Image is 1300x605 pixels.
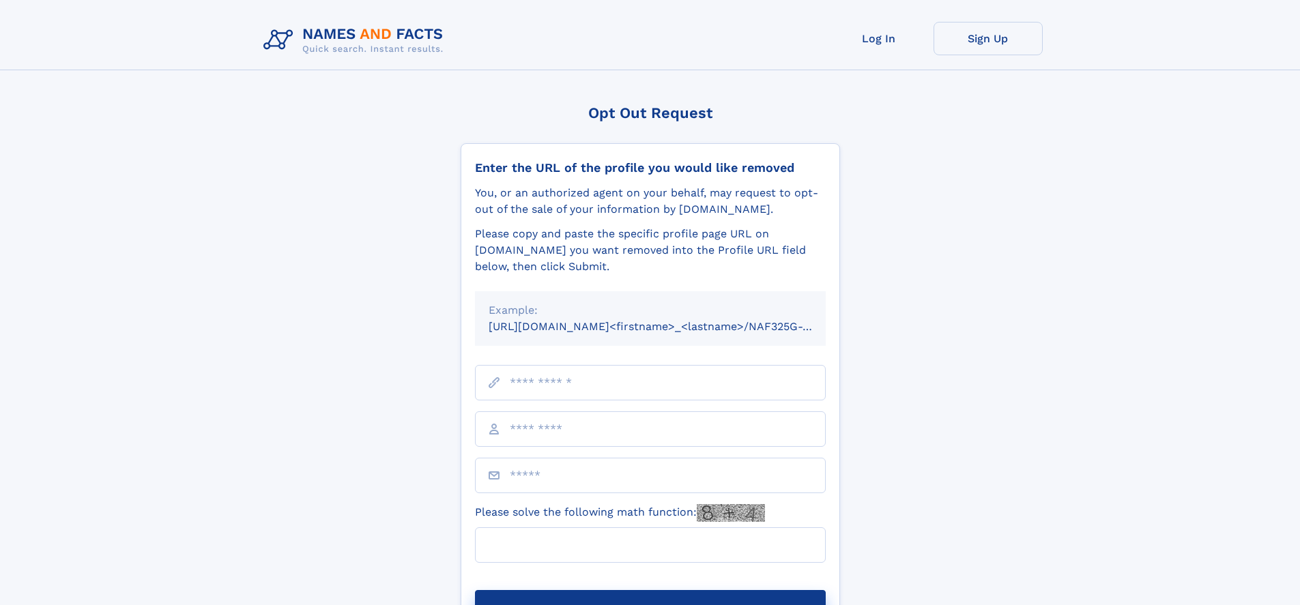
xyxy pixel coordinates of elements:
[475,185,826,218] div: You, or an authorized agent on your behalf, may request to opt-out of the sale of your informatio...
[475,160,826,175] div: Enter the URL of the profile you would like removed
[475,504,765,522] label: Please solve the following math function:
[824,22,934,55] a: Log In
[475,226,826,275] div: Please copy and paste the specific profile page URL on [DOMAIN_NAME] you want removed into the Pr...
[489,302,812,319] div: Example:
[258,22,454,59] img: Logo Names and Facts
[934,22,1043,55] a: Sign Up
[461,104,840,121] div: Opt Out Request
[489,320,852,333] small: [URL][DOMAIN_NAME]<firstname>_<lastname>/NAF325G-xxxxxxxx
